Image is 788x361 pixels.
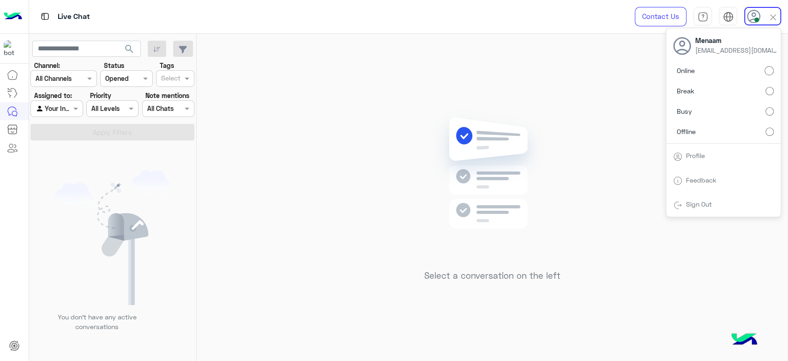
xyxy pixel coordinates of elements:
img: tab [673,152,682,161]
img: tab [673,176,682,185]
span: Online [677,66,695,75]
label: Note mentions [145,91,189,100]
img: 713415422032625 [4,40,20,57]
span: Offline [677,127,696,136]
img: tab [698,12,708,22]
img: tab [673,201,682,210]
img: tab [723,12,734,22]
img: empty users [54,170,171,305]
label: Tags [160,61,174,70]
a: Feedback [686,176,716,184]
label: Assigned to: [34,91,72,100]
button: Apply Filters [30,124,194,141]
a: Profile [686,152,705,159]
a: tab [693,7,712,26]
img: Logo [4,7,22,26]
div: Select [160,73,180,85]
a: Sign Out [686,200,712,208]
span: Menaam [695,36,778,45]
input: Offline [765,128,774,136]
input: Busy [765,107,774,116]
label: Status [104,61,124,70]
label: Priority [90,91,111,100]
img: tab [39,11,51,22]
input: Online [764,66,774,75]
p: You don’t have any active conversations [50,312,144,332]
p: Live Chat [58,11,90,23]
img: no messages [426,110,559,263]
span: search [124,43,135,55]
button: search [118,41,141,61]
input: Break [765,87,774,95]
label: Channel: [34,61,60,70]
span: Busy [677,106,692,116]
span: [EMAIL_ADDRESS][DOMAIN_NAME] [695,45,778,55]
img: hulul-logo.png [728,324,760,356]
a: Contact Us [635,7,686,26]
h5: Select a conversation on the left [424,270,560,281]
span: Break [677,86,694,96]
img: close [768,12,778,23]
